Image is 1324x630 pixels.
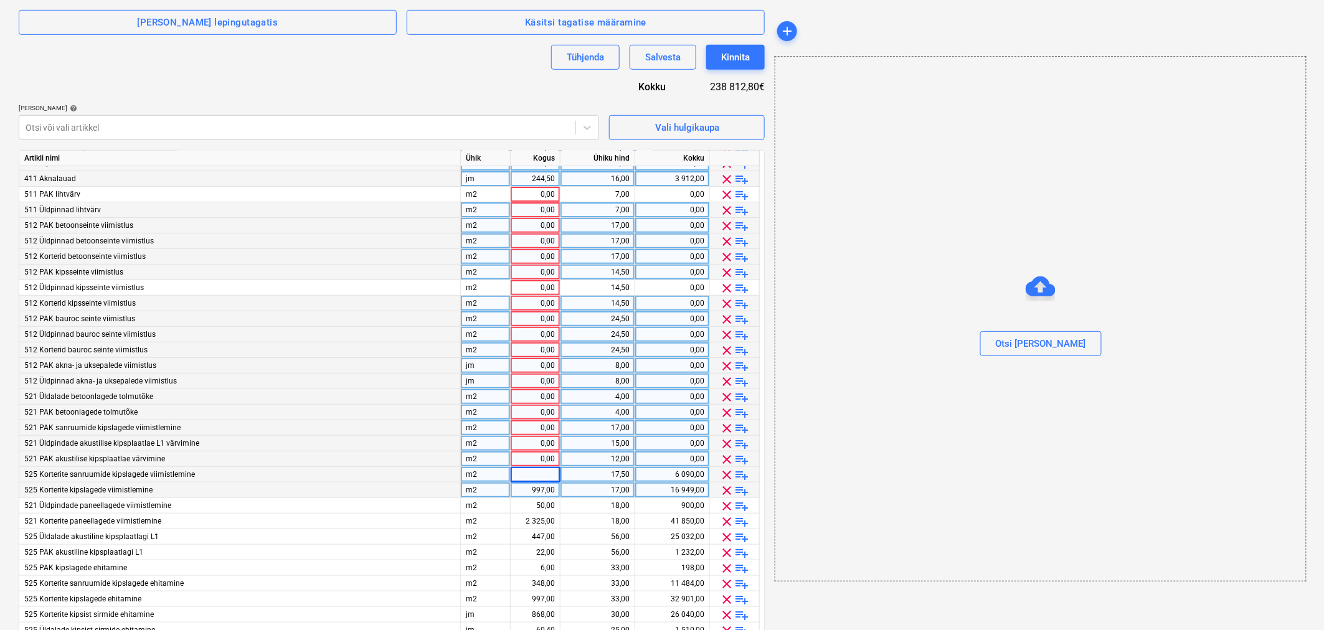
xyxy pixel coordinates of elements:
span: clear [720,545,735,560]
span: playlist_add [735,499,750,514]
span: 411 Aknalauad [24,174,76,183]
div: Otsi [PERSON_NAME] [775,56,1307,581]
span: 512 PAK akna- ja uksepalede viimistlus [24,361,156,370]
div: Chat Widget [1262,570,1324,630]
div: 0,00 [516,389,555,405]
div: m2 [461,405,511,420]
div: 4,00 [565,405,630,420]
span: clear [720,592,735,607]
span: 521 PAK akustilise kipsplaatlae värvimine [24,454,165,463]
div: 16 949,00 [640,482,704,498]
span: playlist_add [735,265,750,280]
div: 25 032,00 [640,529,704,545]
div: 0,00 [516,327,555,342]
div: 0,00 [640,358,704,374]
div: 0,00 [640,249,704,265]
div: 41 850,00 [640,514,704,529]
div: Käsitsi tagatise määramine [525,14,646,31]
div: 17,50 [565,467,630,482]
div: 0,00 [516,202,555,218]
div: m2 [461,342,511,358]
div: m2 [461,389,511,405]
div: 15,00 [565,436,630,451]
div: 0,00 [640,374,704,389]
div: 14,50 [565,265,630,280]
div: m2 [461,218,511,233]
span: playlist_add [735,296,750,311]
span: clear [720,359,735,374]
div: 0,00 [640,233,704,249]
span: add [780,24,795,39]
div: 14,50 [565,296,630,311]
button: Tühjenda [551,45,620,70]
div: 18,00 [565,514,630,529]
div: [PERSON_NAME] lepingutagatis [137,14,278,31]
span: 329 Kipskastide ehitamine duššide taha H-2400mm [24,159,198,167]
div: m2 [461,436,511,451]
div: 198,00 [640,560,704,576]
span: playlist_add [735,203,750,218]
div: 8,00 [565,374,630,389]
span: 521 Üldpindade akustilise kipsplaatlae L1 värvimine [24,439,199,448]
div: 0,00 [640,451,704,467]
span: playlist_add [735,374,750,389]
div: 900,00 [640,498,704,514]
div: 56,00 [565,529,630,545]
div: [PERSON_NAME] [19,104,599,112]
span: clear [720,250,735,265]
button: Kinnita [706,45,765,70]
div: 0,00 [640,389,704,405]
span: clear [720,405,735,420]
span: playlist_add [735,436,750,451]
span: 525 Korterite kipslagede ehitamine [24,595,141,603]
span: 521 PAK betoonlagede tolmutõke [24,408,138,416]
span: clear [720,514,735,529]
div: m2 [461,514,511,529]
div: 0,00 [640,218,704,233]
div: Kinnita [721,49,750,65]
div: 6 090,00 [640,467,704,482]
button: Salvesta [630,45,696,70]
span: 512 Korterid betoonseinte viimistlus [24,252,146,261]
div: Kokku [603,80,686,94]
span: clear [720,172,735,187]
span: clear [720,219,735,233]
div: Kogus [511,151,560,166]
span: clear [720,234,735,249]
span: playlist_add [735,405,750,420]
div: 0,00 [640,436,704,451]
div: 33,00 [565,560,630,576]
div: m2 [461,576,511,591]
div: m2 [461,498,511,514]
span: playlist_add [735,327,750,342]
div: 0,00 [640,405,704,420]
span: playlist_add [735,545,750,560]
div: 4,00 [565,389,630,405]
div: 0,00 [516,311,555,327]
span: 512 Korterid kipsseinte viimistlus [24,299,136,308]
span: clear [720,312,735,327]
span: playlist_add [735,187,750,202]
span: clear [720,390,735,405]
div: 17,00 [565,420,630,436]
div: 7,00 [565,202,630,218]
div: m2 [461,296,511,311]
div: 12,00 [565,451,630,467]
div: 0,00 [640,420,704,436]
div: 17,00 [565,482,630,498]
span: playlist_add [735,514,750,529]
div: Salvesta [645,49,681,65]
div: 0,00 [516,280,555,296]
span: playlist_add [735,576,750,591]
span: clear [720,452,735,467]
div: 0,00 [640,280,704,296]
div: 24,50 [565,342,630,358]
div: 1 232,00 [640,545,704,560]
div: 0,00 [640,296,704,311]
div: 14,50 [565,280,630,296]
span: clear [720,281,735,296]
div: Otsi [PERSON_NAME] [996,336,1086,352]
span: clear [720,296,735,311]
div: 24,50 [565,311,630,327]
div: 0,00 [516,436,555,451]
